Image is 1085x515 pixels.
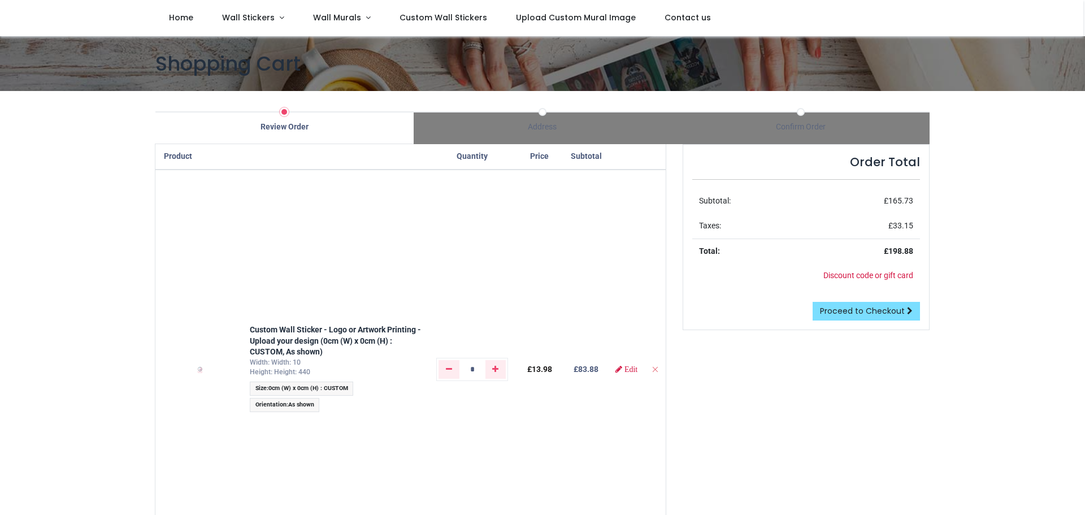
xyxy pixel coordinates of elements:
[692,189,809,214] td: Subtotal:
[615,365,637,373] a: Edit
[884,196,913,205] span: £
[893,221,913,230] span: 33.15
[288,401,314,408] span: As shown
[250,325,421,356] a: Custom Wall Sticker - Logo or Artwork Printing - Upload your design (0cm (W) x 0cm (H) : CUSTOM, ...
[820,305,905,317] span: Proceed to Checkout
[250,358,301,366] span: Width: Width: 10
[268,384,348,392] span: 0cm (W) x 0cm (H) : CUSTOM
[888,221,913,230] span: £
[250,382,353,396] span: :
[155,122,414,133] div: Review Order
[313,12,361,23] span: Wall Murals
[890,244,1079,509] iframe: To enrich screen reader interactions, please activate Accessibility in Grammarly extension settings
[169,12,193,23] span: Home
[665,12,711,23] span: Contact us
[813,302,920,321] a: Proceed to Checkout
[255,401,287,408] span: Orientation
[884,246,913,256] strong: £
[439,360,459,378] a: Remove one
[250,368,310,376] span: Height: Height: 440
[564,144,609,170] th: Subtotal
[155,50,930,77] h1: Shopping Cart
[414,122,672,133] div: Address
[485,360,506,378] a: Add one
[532,365,552,374] span: 13.98
[255,384,267,392] span: Size
[651,365,659,374] a: Remove from cart
[888,196,913,205] span: 165.73
[823,271,913,280] a: Discount code or gift card
[692,154,920,170] h4: Order Total
[578,365,598,374] span: 83.88
[515,144,564,170] th: Price
[516,12,636,23] span: Upload Custom Mural Image
[574,365,598,374] b: £
[250,398,319,412] span: :
[692,214,809,239] td: Taxes:
[222,12,275,23] span: Wall Stickers
[527,365,552,374] span: £
[699,246,720,256] strong: Total:
[155,144,243,170] th: Product
[400,12,487,23] span: Custom Wall Stickers
[888,246,913,256] span: 198.88
[457,152,488,161] span: Quantity
[624,365,637,373] span: Edit
[671,122,930,133] div: Confirm Order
